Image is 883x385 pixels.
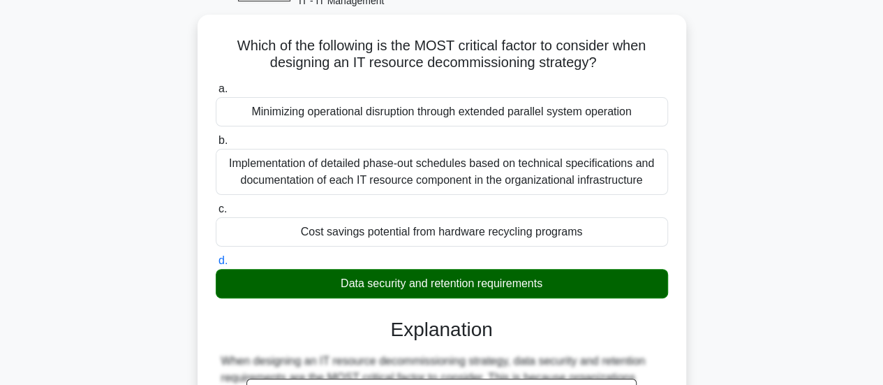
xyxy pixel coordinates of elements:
span: b. [218,134,228,146]
h3: Explanation [224,318,660,342]
div: Minimizing operational disruption through extended parallel system operation [216,97,668,126]
div: Data security and retention requirements [216,269,668,298]
span: c. [218,203,227,215]
span: a. [218,82,228,94]
span: d. [218,254,228,266]
div: Implementation of detailed phase-out schedules based on technical specifications and documentatio... [216,149,668,195]
h5: Which of the following is the MOST critical factor to consider when designing an IT resource deco... [214,37,669,72]
div: Cost savings potential from hardware recycling programs [216,217,668,247]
